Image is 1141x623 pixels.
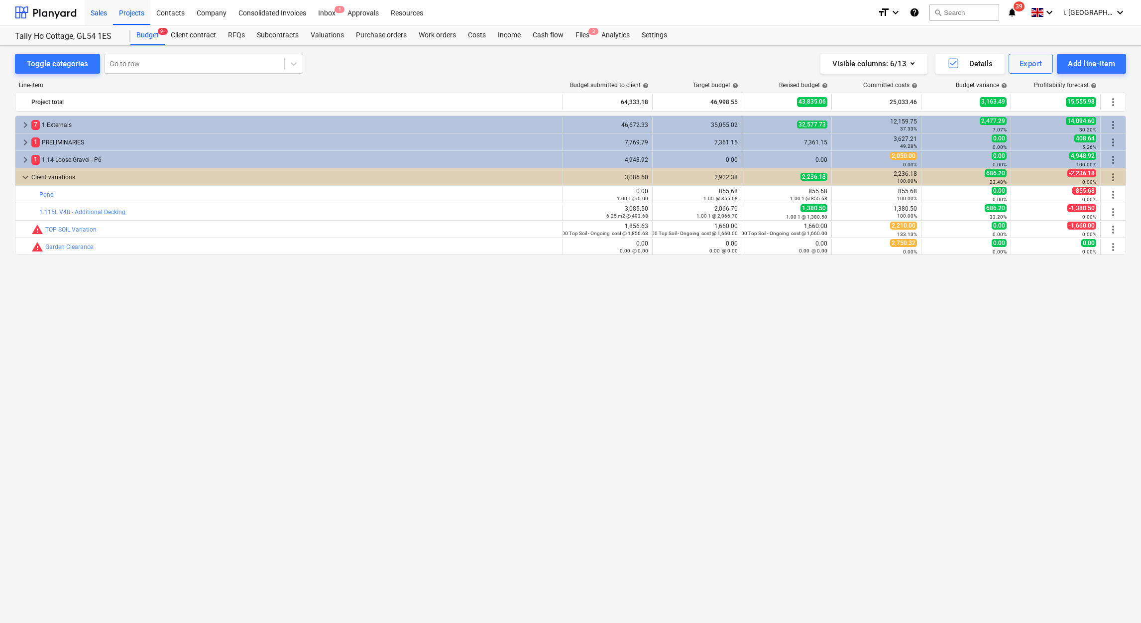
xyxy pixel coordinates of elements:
[222,25,251,45] div: RFQs
[558,223,648,237] div: 1,856.63
[730,83,738,89] span: help
[251,25,305,45] div: Subcontracts
[567,174,648,181] div: 3,085.50
[1067,169,1096,177] span: -2,236.18
[693,82,738,89] div: Target budget
[993,162,1007,167] small: 0.00%
[588,28,598,35] span: 3
[779,82,828,89] div: Revised budget
[1069,152,1096,160] span: 4,948.92
[980,117,1007,125] span: 2,477.29
[1089,83,1097,89] span: help
[617,196,648,201] small: 1.00 1 @ 0.00
[1020,57,1042,70] div: Export
[567,122,648,128] div: 46,672.33
[993,197,1007,202] small: 0.00%
[985,169,1007,177] span: 686.20
[1072,187,1096,195] span: -855.68
[992,134,1007,142] span: 0.00
[1114,6,1126,18] i: keyboard_arrow_down
[703,196,738,201] small: 1.00 @ 855.68
[1081,239,1096,247] span: 0.00
[800,173,827,181] span: 2,236.18
[1057,54,1126,74] button: Add line-item
[31,224,43,236] span: Committed costs exceed revised budget
[737,231,827,236] small: 1.00 Top Soil - Ongoing cost @ 1,660.00
[992,239,1007,247] span: 0.00
[15,54,100,74] button: Toggle categories
[1068,57,1115,70] div: Add line-item
[31,94,559,110] div: Project total
[130,25,165,45] div: Budget
[567,156,648,163] div: 4,948.92
[1091,575,1141,623] iframe: Chat Widget
[1066,97,1096,107] span: 15,555.98
[900,143,917,149] small: 49.28%
[305,25,350,45] a: Valuations
[820,54,927,74] button: Visible columns:6/13
[1014,1,1025,11] span: 39
[27,57,88,70] div: Toggle categories
[636,25,673,45] a: Settings
[647,223,738,237] div: 1,660.00
[890,222,917,230] span: 2,210.00
[1007,6,1017,18] i: notifications
[492,25,527,45] div: Income
[1107,154,1119,166] span: More actions
[1066,117,1096,125] span: 14,094.60
[657,94,738,110] div: 46,998.55
[39,191,54,198] a: Pond
[570,25,595,45] div: Files
[413,25,462,45] div: Work orders
[836,205,917,219] div: 1,380.50
[836,118,917,132] div: 12,159.75
[836,135,917,149] div: 3,627.21
[890,6,902,18] i: keyboard_arrow_down
[1107,224,1119,236] span: More actions
[836,188,917,202] div: 855.68
[993,249,1007,254] small: 0.00%
[746,139,827,146] div: 7,361.15
[903,162,917,167] small: 0.00%
[1107,189,1119,201] span: More actions
[799,248,827,253] small: 0.00 @ 0.00
[1063,8,1113,16] span: i. [GEOGRAPHIC_DATA]
[956,82,1007,89] div: Budget variance
[335,6,344,13] span: 1
[31,152,559,168] div: 1.14 Loose Gravel - P6
[993,127,1007,132] small: 7.07%
[31,120,40,129] span: 7
[990,179,1007,185] small: 23.48%
[1082,214,1096,220] small: 0.00%
[606,213,648,219] small: 6.25 m2 @ 493.68
[696,213,738,219] small: 1.00 1 @ 2,066.70
[935,54,1005,74] button: Details
[746,156,827,163] div: 0.00
[1107,136,1119,148] span: More actions
[1074,134,1096,142] span: 408.64
[15,82,564,89] div: Line-item
[820,83,828,89] span: help
[1107,206,1119,218] span: More actions
[910,83,917,89] span: help
[836,170,917,184] div: 2,236.18
[567,139,648,146] div: 7,769.79
[992,152,1007,160] span: 0.00
[641,83,649,89] span: help
[746,240,827,254] div: 0.00
[31,134,559,150] div: PRELIMINARIES
[462,25,492,45] a: Costs
[647,231,738,236] small: 1.00 Top Soil - Ongoing cost @ 1,660.00
[570,25,595,45] a: Files3
[900,126,917,131] small: 37.33%
[797,121,827,128] span: 32,577.73
[980,97,1007,107] span: 3,163.49
[737,223,827,237] div: 1,660.00
[657,240,738,254] div: 0.00
[863,82,917,89] div: Committed costs
[897,232,917,237] small: 133.13%
[527,25,570,45] a: Cash flow
[1043,6,1055,18] i: keyboard_arrow_down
